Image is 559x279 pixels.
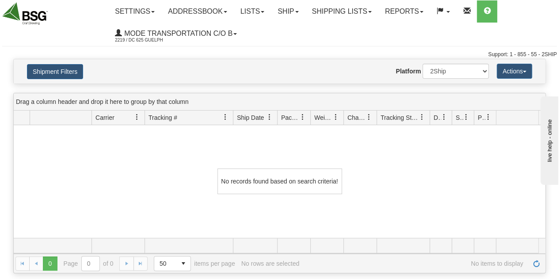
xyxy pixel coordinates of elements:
[2,51,557,58] div: Support: 1 - 855 - 55 - 2SHIP
[305,260,523,267] span: No items to display
[281,113,300,122] span: Packages
[176,256,190,271] span: select
[234,0,271,23] a: Lists
[129,110,145,125] a: Carrier filter column settings
[539,94,558,184] iframe: chat widget
[7,8,82,14] div: live help - online
[497,64,532,79] button: Actions
[64,256,114,271] span: Page of 0
[434,113,441,122] span: Delivery Status
[314,113,333,122] span: Weight
[456,113,463,122] span: Shipment Issues
[154,256,191,271] span: Page sizes drop down
[148,113,177,122] span: Tracking #
[161,0,234,23] a: Addressbook
[414,110,430,125] a: Tracking Status filter column settings
[160,259,171,268] span: 50
[328,110,343,125] a: Weight filter column settings
[115,36,181,45] span: 2219 / DC 625 Guelph
[217,168,342,194] div: No records found based on search criteria!
[459,110,474,125] a: Shipment Issues filter column settings
[295,110,310,125] a: Packages filter column settings
[14,93,545,111] div: grid grouping header
[122,30,232,37] span: Mode Transportation c/o B
[305,0,378,23] a: Shipping lists
[380,113,419,122] span: Tracking Status
[108,0,161,23] a: Settings
[262,110,277,125] a: Ship Date filter column settings
[437,110,452,125] a: Delivery Status filter column settings
[237,113,264,122] span: Ship Date
[396,67,421,76] label: Platform
[529,256,544,271] a: Refresh
[378,0,430,23] a: Reports
[43,256,57,271] span: Page 0
[361,110,376,125] a: Charge filter column settings
[95,113,114,122] span: Carrier
[218,110,233,125] a: Tracking # filter column settings
[347,113,366,122] span: Charge
[478,113,485,122] span: Pickup Status
[154,256,235,271] span: items per page
[241,260,300,267] div: No rows are selected
[2,2,48,25] img: logo2219.jpg
[271,0,305,23] a: Ship
[108,23,243,45] a: Mode Transportation c/o B 2219 / DC 625 Guelph
[481,110,496,125] a: Pickup Status filter column settings
[27,64,83,79] button: Shipment Filters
